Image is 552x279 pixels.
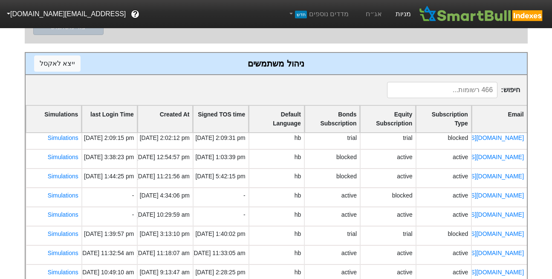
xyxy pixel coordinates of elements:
div: [DATE] 2:28:25 pm [195,268,245,277]
div: active [397,268,412,277]
div: Toggle SortBy [138,106,193,132]
div: active [453,268,468,277]
a: Simulations [47,154,78,160]
span: חיפוש : [387,82,520,98]
div: [DATE] 11:32:54 am [81,249,134,258]
div: Toggle SortBy [305,106,360,132]
div: - [81,206,137,226]
div: trial [347,230,356,238]
div: Toggle SortBy [193,106,248,132]
div: blocked [448,134,468,142]
div: hb [294,268,301,277]
div: trial [403,230,412,238]
div: hb [294,191,301,200]
div: - [81,187,137,206]
a: [PERSON_NAME][EMAIL_ADDRESS][DOMAIN_NAME] [374,154,523,160]
div: active [397,172,412,181]
a: [EMAIL_ADDRESS][DOMAIN_NAME] [423,134,524,141]
div: blocked [392,191,412,200]
div: [DATE] 12:54:57 pm [136,153,190,162]
a: [EMAIL_ADDRESS][DOMAIN_NAME] [423,211,524,218]
div: [DATE] 2:02:12 pm [139,134,189,142]
div: hb [294,210,301,219]
div: [DATE] 11:33:05 am [192,249,245,258]
div: Toggle SortBy [360,106,415,132]
div: Toggle SortBy [416,106,471,132]
div: [DATE] 1:40:02 pm [195,230,245,238]
a: Simulations [47,269,78,276]
div: active [397,153,412,162]
div: active [341,191,356,200]
a: Simulations [47,230,78,237]
button: ייצא לאקסל [34,55,81,72]
a: Simulations [47,250,78,256]
a: מדדים נוספיםחדש [284,6,352,23]
a: Simulations [47,173,78,180]
div: hb [294,134,301,142]
div: active [453,210,468,219]
div: [DATE] 1:39:57 pm [84,230,134,238]
span: ? [133,9,138,20]
div: trial [347,134,356,142]
div: hb [294,153,301,162]
img: SmartBull [418,6,545,23]
div: Toggle SortBy [249,106,304,132]
div: active [453,172,468,181]
a: [EMAIL_ADDRESS][DOMAIN_NAME] [423,269,524,276]
div: [DATE] 11:21:56 am [136,172,190,181]
div: [DATE] 10:29:59 am [136,210,190,219]
div: [DATE] 3:13:10 pm [139,230,189,238]
div: active [341,249,356,258]
div: - [192,206,248,226]
div: active [453,153,468,162]
div: active [341,210,356,219]
a: Simulations [47,192,78,199]
div: - [192,187,248,206]
div: hb [294,172,301,181]
div: [DATE] 4:34:06 pm [139,191,189,200]
div: active [453,249,468,258]
a: [EMAIL_ADDRESS][DOMAIN_NAME] [423,173,524,180]
div: [DATE] 1:44:25 pm [84,172,134,181]
div: blocked [336,172,357,181]
span: חדש [295,11,306,18]
div: hb [294,249,301,258]
div: Toggle SortBy [472,106,527,132]
div: [DATE] 3:38:23 pm [84,153,134,162]
input: 466 רשומות... [387,82,497,98]
div: [DATE] 5:42:15 pm [195,172,245,181]
div: [DATE] 9:13:47 am [139,268,189,277]
div: [DATE] 2:09:15 pm [84,134,134,142]
div: hb [294,230,301,238]
div: trial [403,134,412,142]
div: Toggle SortBy [82,106,137,132]
a: [PERSON_NAME][EMAIL_ADDRESS][DOMAIN_NAME] [374,192,523,199]
div: active [397,249,412,258]
div: [DATE] 11:18:07 am [136,249,190,258]
div: [DATE] 10:49:10 am [81,268,134,277]
div: active [397,210,412,219]
div: blocked [448,230,468,238]
div: active [453,191,468,200]
a: Simulations [47,211,78,218]
a: [EMAIL_ADDRESS][DOMAIN_NAME] [423,250,524,256]
div: [DATE] 2:09:31 pm [195,134,245,142]
div: Toggle SortBy [26,106,81,132]
a: Simulations [47,134,78,141]
div: ניהול משתמשים [34,57,518,70]
a: [EMAIL_ADDRESS][DOMAIN_NAME] [423,230,524,237]
div: [DATE] 1:03:39 pm [195,153,245,162]
div: blocked [336,153,357,162]
div: active [341,268,356,277]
